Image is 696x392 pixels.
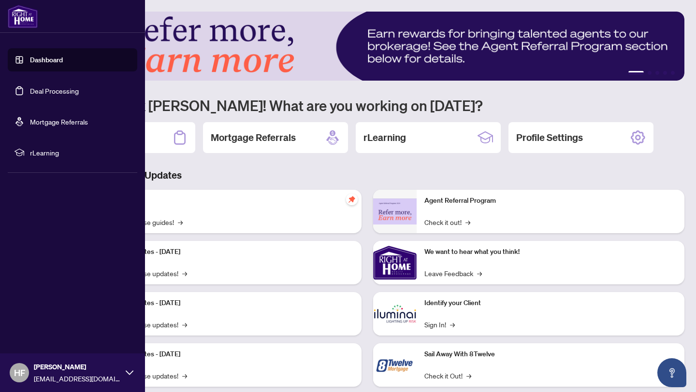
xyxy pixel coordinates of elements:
button: 1 [628,71,644,75]
img: Agent Referral Program [373,198,417,225]
a: Leave Feedback→ [424,268,482,279]
p: We want to hear what you think! [424,247,677,257]
p: Self-Help [101,196,354,206]
span: pushpin [346,194,358,205]
button: Open asap [657,358,686,387]
span: [PERSON_NAME] [34,362,121,372]
span: → [477,268,482,279]
a: Check it Out!→ [424,370,471,381]
p: Agent Referral Program [424,196,677,206]
span: → [182,370,187,381]
h3: Brokerage & Industry Updates [50,168,684,182]
span: → [465,217,470,227]
span: rLearning [30,147,130,158]
button: 3 [655,71,659,75]
a: Sign In!→ [424,319,455,330]
h2: Profile Settings [516,131,583,144]
p: Sail Away With 8Twelve [424,349,677,360]
p: Platform Updates - [DATE] [101,298,354,308]
p: Identify your Client [424,298,677,308]
span: → [182,268,187,279]
img: Sail Away With 8Twelve [373,343,417,387]
p: Platform Updates - [DATE] [101,349,354,360]
button: 5 [671,71,675,75]
a: Deal Processing [30,86,79,95]
img: We want to hear what you think! [373,241,417,284]
span: HF [14,366,25,379]
span: [EMAIL_ADDRESS][DOMAIN_NAME] [34,373,121,384]
img: logo [8,5,38,28]
span: → [182,319,187,330]
span: → [178,217,183,227]
button: 4 [663,71,667,75]
h1: Welcome back [PERSON_NAME]! What are you working on [DATE]? [50,96,684,114]
p: Platform Updates - [DATE] [101,247,354,257]
h2: Mortgage Referrals [211,131,296,144]
img: Identify your Client [373,292,417,336]
a: Mortgage Referrals [30,117,88,126]
span: → [450,319,455,330]
a: Check it out!→ [424,217,470,227]
button: 2 [648,71,652,75]
h2: rLearning [363,131,406,144]
span: → [466,370,471,381]
a: Dashboard [30,56,63,64]
img: Slide 0 [50,12,684,81]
